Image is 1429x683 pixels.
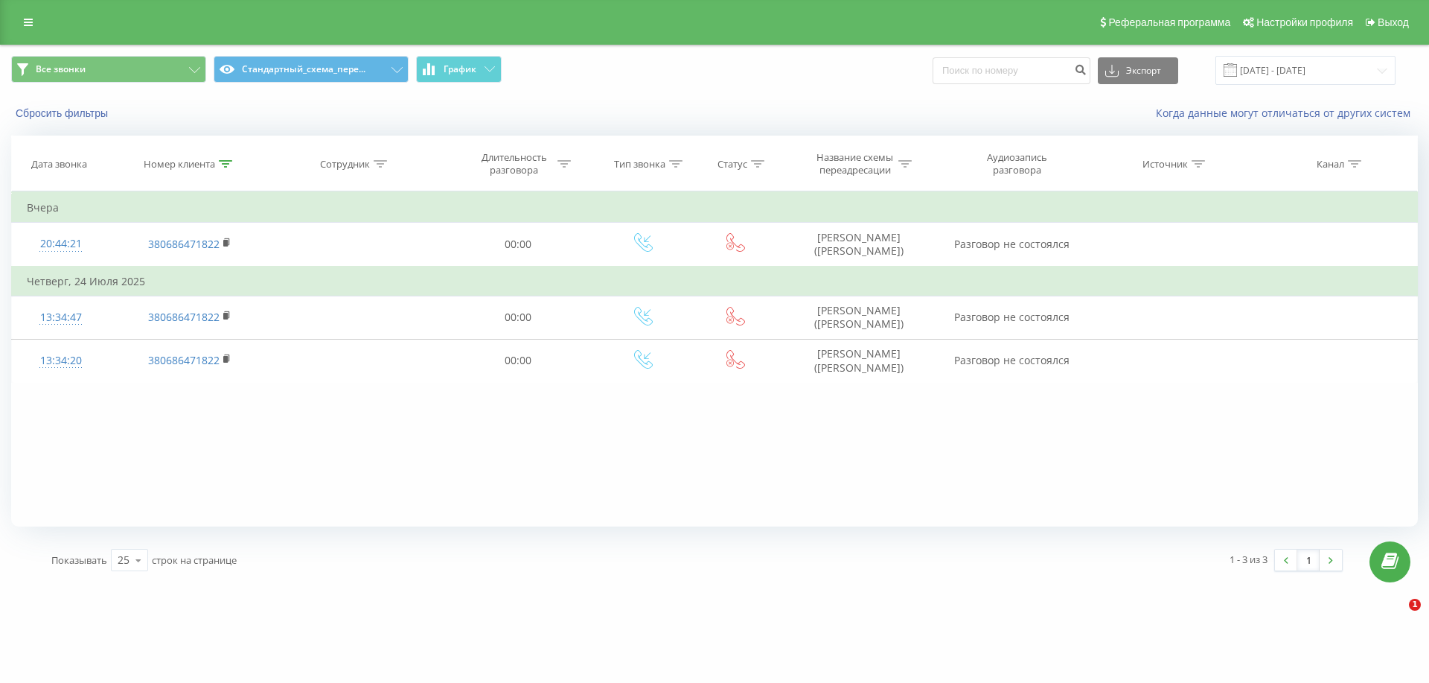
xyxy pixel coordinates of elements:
span: Разговор не состоялся [954,353,1070,367]
div: Тип звонка [614,158,665,171]
span: Разговор не состоялся [954,237,1070,251]
div: 13:34:47 [27,303,95,332]
span: Все звонки [36,63,86,75]
div: Длительность разговора [474,151,554,177]
td: [PERSON_NAME] ([PERSON_NAME]) [779,296,938,339]
a: 380686471822 [148,237,220,251]
button: Сбросить фильтры [11,107,115,120]
a: Когда данные могут отличаться от других систем [1156,106,1418,120]
div: 20:44:21 [27,229,95,258]
div: Сотрудник [320,158,370,171]
span: График [444,64,476,74]
span: Реферальная программа [1108,16,1230,28]
div: Статус [717,158,747,171]
div: 1 - 3 из 3 [1230,552,1267,567]
div: Источник [1142,158,1188,171]
button: Экспорт [1098,57,1178,84]
span: Выход [1378,16,1409,28]
div: Канал [1317,158,1344,171]
div: 13:34:20 [27,346,95,375]
span: 1 [1409,599,1421,611]
td: Вчера [12,193,1418,223]
div: Дата звонка [31,158,87,171]
td: 00:00 [441,223,595,267]
iframe: Intercom live chat [1378,599,1414,635]
div: Название схемы переадресации [815,151,895,177]
span: Настройки профиля [1256,16,1353,28]
div: 25 [118,553,130,568]
a: 1 [1297,550,1320,571]
td: [PERSON_NAME] ([PERSON_NAME]) [779,223,938,267]
span: Разговор не состоялся [954,310,1070,324]
span: Показывать [51,553,107,567]
button: Все звонки [11,56,206,83]
td: [PERSON_NAME] ([PERSON_NAME]) [779,339,938,382]
td: Четверг, 24 Июля 2025 [12,267,1418,296]
button: График [416,56,502,83]
a: 380686471822 [148,310,220,324]
span: строк на странице [152,553,237,567]
a: 380686471822 [148,353,220,367]
input: Поиск по номеру [933,57,1090,84]
div: Аудиозапись разговора [968,151,1065,177]
td: 00:00 [441,339,595,382]
div: Номер клиента [144,158,215,171]
button: Стандартный_схема_пере... [214,56,409,83]
td: 00:00 [441,296,595,339]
